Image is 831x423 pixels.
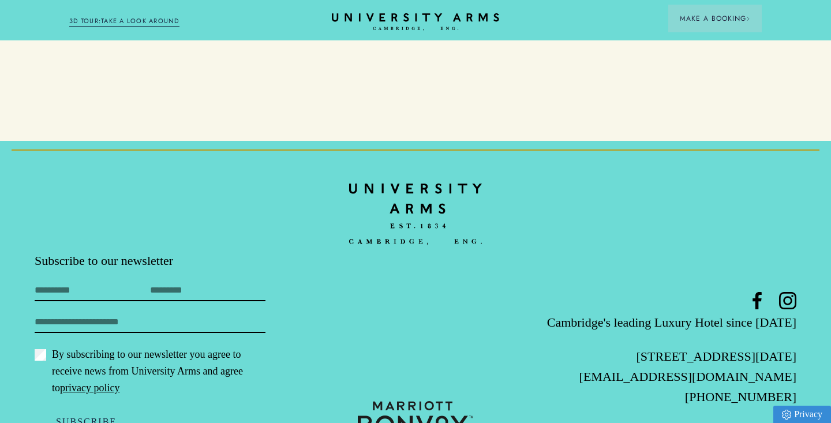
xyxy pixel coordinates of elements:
a: Home [349,175,482,252]
a: Home [332,13,499,31]
a: Instagram [779,292,796,309]
img: Privacy [782,410,791,420]
p: Cambridge's leading Luxury Hotel since [DATE] [542,312,796,332]
span: Make a Booking [680,13,750,24]
p: [STREET_ADDRESS][DATE] [542,346,796,366]
a: privacy policy [60,382,119,394]
img: Arrow icon [746,17,750,21]
a: 3D TOUR:TAKE A LOOK AROUND [69,16,179,27]
img: bc90c398f2f6aa16c3ede0e16ee64a97.svg [349,175,482,253]
button: Make a BookingArrow icon [668,5,762,32]
a: [PHONE_NUMBER] [685,390,796,404]
p: Subscribe to our newsletter [35,252,289,269]
a: Privacy [773,406,831,423]
input: By subscribing to our newsletter you agree to receive news from University Arms and agree topriva... [35,349,46,361]
label: By subscribing to our newsletter you agree to receive news from University Arms and agree to [35,346,265,396]
a: Facebook [748,292,766,309]
a: [EMAIL_ADDRESS][DOMAIN_NAME] [579,369,796,384]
